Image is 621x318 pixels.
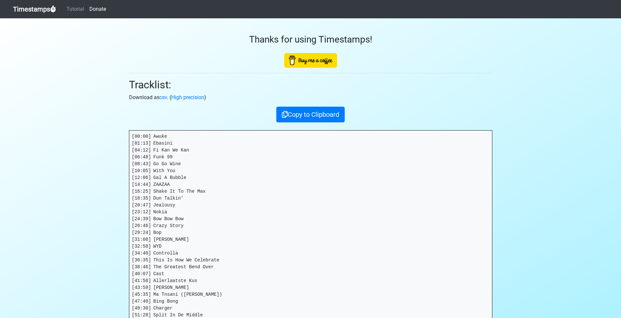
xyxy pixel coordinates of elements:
[87,3,109,16] a: Donate
[129,79,492,91] h2: Tracklist:
[64,3,87,16] a: Tutorial
[159,94,167,100] a: csv
[284,53,337,68] img: Buy Me A Coffee
[129,94,492,101] p: Download as . ( )
[276,107,345,122] button: Copy to Clipboard
[171,94,204,100] a: High precision
[129,34,492,45] h3: Thanks for using Timestamps!
[13,3,56,16] a: Timestamps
